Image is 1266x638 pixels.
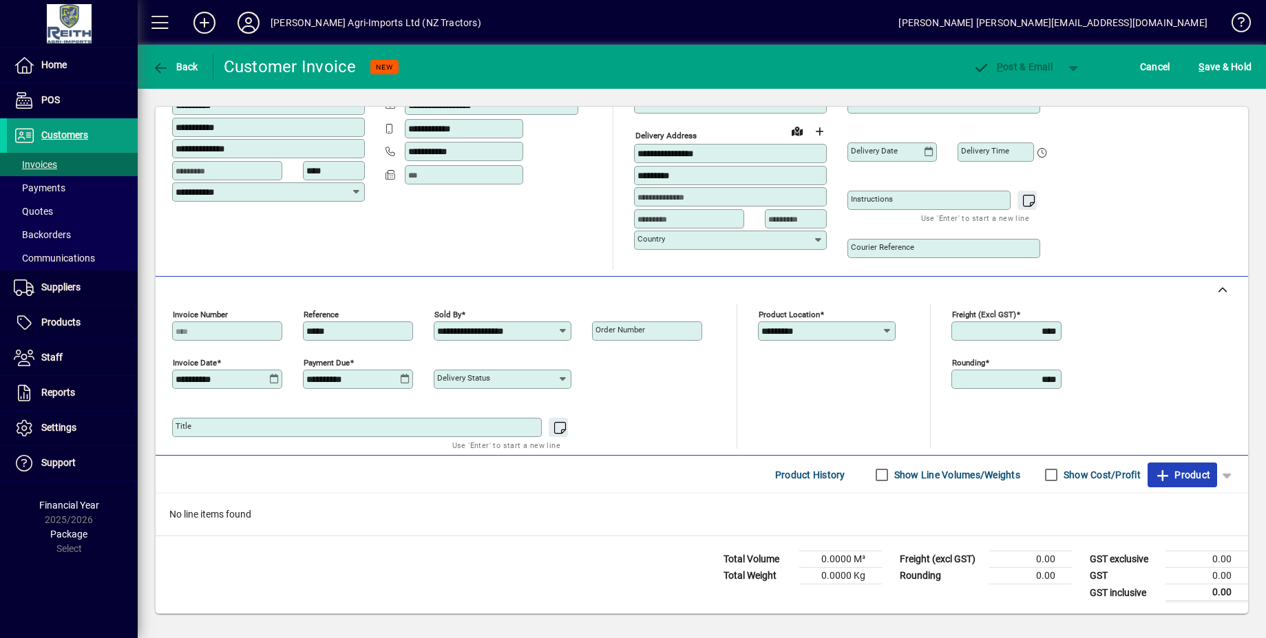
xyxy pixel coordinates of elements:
span: Quotes [14,206,53,217]
span: Customers [41,129,88,140]
td: 0.0000 Kg [799,568,882,584]
mat-label: Rounding [952,358,985,368]
td: 0.00 [989,551,1072,568]
app-page-header-button: Back [138,54,213,79]
a: Home [7,48,138,83]
span: Product [1154,464,1210,486]
button: Product [1148,462,1217,487]
span: Products [41,317,81,328]
span: Communications [14,253,95,264]
button: Back [149,54,202,79]
mat-label: Instructions [851,194,893,204]
label: Show Line Volumes/Weights [892,468,1020,482]
mat-hint: Use 'Enter' to start a new line [452,437,560,453]
a: Communications [7,246,138,270]
a: Payments [7,176,138,200]
mat-label: Delivery date [851,146,898,156]
td: 0.00 [989,568,1072,584]
mat-label: Title [176,421,191,431]
span: Support [41,457,76,468]
button: Add [182,10,226,35]
a: Reports [7,376,138,410]
mat-label: Product location [759,310,820,319]
mat-label: Delivery time [961,146,1009,156]
div: [PERSON_NAME] [PERSON_NAME][EMAIL_ADDRESS][DOMAIN_NAME] [898,12,1207,34]
span: NEW [376,63,393,72]
a: Products [7,306,138,340]
span: S [1199,61,1204,72]
span: ave & Hold [1199,56,1252,78]
a: Knowledge Base [1221,3,1249,47]
td: 0.00 [1165,584,1248,602]
span: POS [41,94,60,105]
td: 0.00 [1165,551,1248,568]
span: Settings [41,422,76,433]
a: POS [7,83,138,118]
mat-label: Order number [595,325,645,334]
mat-label: Freight (excl GST) [952,310,1016,319]
a: Staff [7,341,138,375]
td: Rounding [893,568,989,584]
a: Settings [7,411,138,445]
button: Post & Email [966,54,1059,79]
button: Product History [770,462,851,487]
td: Total Weight [717,568,799,584]
mat-label: Invoice number [173,310,228,319]
mat-label: Delivery status [437,373,490,383]
td: GST inclusive [1083,584,1165,602]
span: Financial Year [39,500,99,511]
button: Profile [226,10,271,35]
a: Support [7,446,138,480]
span: ost & Email [973,61,1053,72]
span: Cancel [1140,56,1170,78]
div: Customer Invoice [224,56,357,78]
span: Payments [14,182,65,193]
mat-label: Invoice date [173,358,217,368]
td: 0.00 [1165,568,1248,584]
span: P [997,61,1003,72]
mat-label: Country [637,234,665,244]
button: Choose address [808,120,830,142]
button: Save & Hold [1195,54,1255,79]
span: Staff [41,352,63,363]
mat-label: Sold by [434,310,461,319]
td: Freight (excl GST) [893,551,989,568]
a: Invoices [7,153,138,176]
a: Quotes [7,200,138,223]
button: Cancel [1137,54,1174,79]
span: Reports [41,387,75,398]
mat-label: Payment due [304,358,350,368]
span: Product History [775,464,845,486]
span: Package [50,529,87,540]
a: Backorders [7,223,138,246]
a: View on map [786,120,808,142]
span: Home [41,59,67,70]
td: 0.0000 M³ [799,551,882,568]
label: Show Cost/Profit [1061,468,1141,482]
td: GST exclusive [1083,551,1165,568]
span: Invoices [14,159,57,170]
mat-label: Courier Reference [851,242,914,252]
mat-label: Reference [304,310,339,319]
span: Backorders [14,229,71,240]
td: GST [1083,568,1165,584]
td: Total Volume [717,551,799,568]
div: [PERSON_NAME] Agri-Imports Ltd (NZ Tractors) [271,12,481,34]
a: Suppliers [7,270,138,305]
span: Suppliers [41,281,81,293]
span: Back [152,61,198,72]
div: No line items found [156,493,1248,535]
mat-hint: Use 'Enter' to start a new line [921,210,1029,226]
